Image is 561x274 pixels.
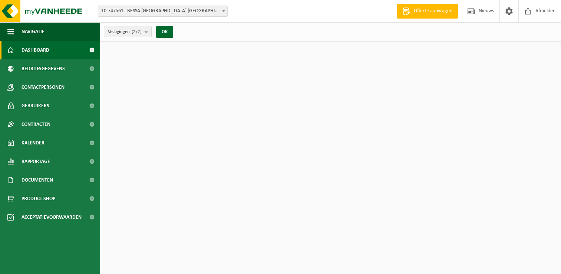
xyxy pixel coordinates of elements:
[22,97,49,115] span: Gebruikers
[22,189,55,208] span: Product Shop
[104,26,152,37] button: Vestigingen(2/2)
[22,59,65,78] span: Bedrijfsgegevens
[22,134,44,152] span: Kalender
[22,22,44,41] span: Navigatie
[108,26,142,37] span: Vestigingen
[22,208,82,226] span: Acceptatievoorwaarden
[22,78,65,97] span: Contactpersonen
[412,7,454,15] span: Offerte aanvragen
[22,115,50,134] span: Contracten
[397,4,458,19] a: Offerte aanvragen
[98,6,227,16] span: 10-747561 - BESSA BENELUX NV - KORTRIJK
[22,41,49,59] span: Dashboard
[156,26,173,38] button: OK
[22,171,53,189] span: Documenten
[98,6,228,17] span: 10-747561 - BESSA BENELUX NV - KORTRIJK
[132,29,142,34] count: (2/2)
[22,152,50,171] span: Rapportage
